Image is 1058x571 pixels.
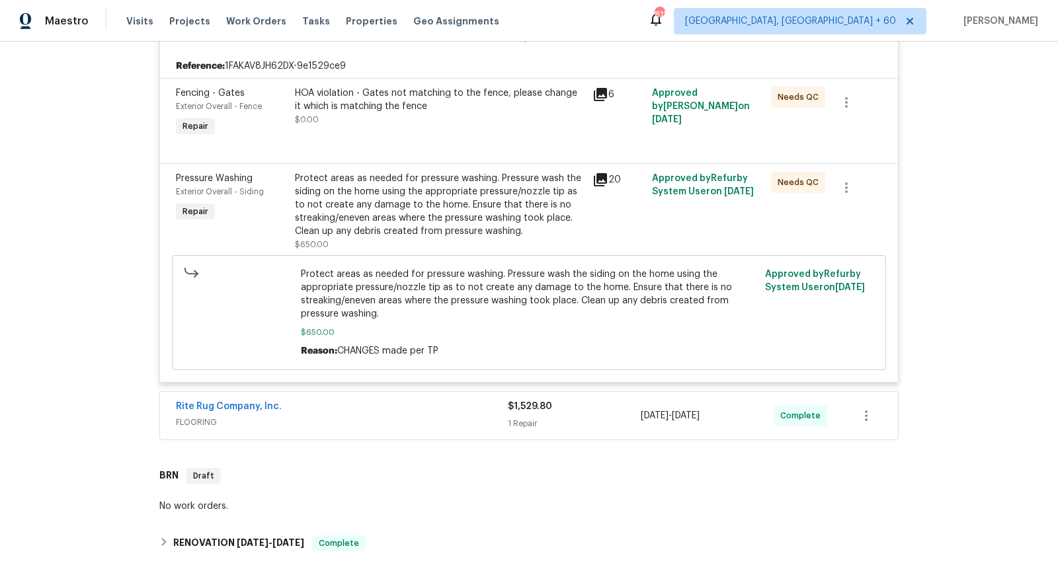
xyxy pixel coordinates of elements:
span: Approved by Refurby System User on [765,270,865,292]
div: HOA violation - Gates not matching to the fence, please change it which is matching the fence [295,87,585,113]
span: FLOORING [176,416,508,429]
span: $650.00 [301,326,758,339]
span: - [237,538,304,547]
div: No work orders. [159,500,899,513]
div: BRN Draft [155,455,903,497]
span: Tasks [302,17,330,26]
span: Visits [126,15,153,28]
div: Protect areas as needed for pressure washing. Pressure wash the siding on the home using the appr... [295,172,585,238]
span: Geo Assignments [413,15,499,28]
a: Rite Rug Company, Inc. [176,402,282,411]
span: Maestro [45,15,89,28]
span: Needs QC [778,91,824,104]
h6: BRN [159,468,179,484]
div: 812 [655,8,664,21]
div: 1 Repair [508,417,641,430]
span: [DATE] [237,538,268,547]
span: [DATE] [272,538,304,547]
div: 20 [592,172,644,188]
div: 6 [592,87,644,102]
span: Approved by [PERSON_NAME] on [652,89,750,124]
span: [DATE] [724,187,754,196]
span: Work Orders [226,15,286,28]
span: [DATE] [672,411,700,420]
span: Exterior Overall - Siding [176,188,264,196]
span: $0.00 [295,116,319,124]
div: 1FAKAV8JH62DX-9e1529ce9 [160,54,898,78]
span: Complete [780,409,826,422]
span: - [641,409,700,422]
span: Approved by Refurby System User on [652,174,754,196]
span: Pressure Washing [176,174,253,183]
span: Reason: [301,346,337,356]
span: [DATE] [652,115,682,124]
span: [DATE] [641,411,669,420]
span: Complete [313,537,364,550]
span: Repair [177,205,214,218]
span: CHANGES made per TP [337,346,438,356]
span: Projects [169,15,210,28]
b: Reference: [176,59,225,73]
span: Exterior Overall - Fence [176,102,262,110]
div: RENOVATION [DATE]-[DATE]Complete [155,527,903,559]
span: $1,529.80 [508,402,552,411]
span: Needs QC [778,176,824,189]
span: Repair [177,120,214,133]
h6: RENOVATION [173,535,304,551]
span: Protect areas as needed for pressure washing. Pressure wash the siding on the home using the appr... [301,268,758,321]
span: [PERSON_NAME] [958,15,1038,28]
span: $650.00 [295,241,329,248]
span: [DATE] [835,283,865,292]
span: [GEOGRAPHIC_DATA], [GEOGRAPHIC_DATA] + 60 [685,15,896,28]
span: Draft [188,469,220,482]
span: Properties [346,15,397,28]
span: Fencing - Gates [176,89,245,98]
